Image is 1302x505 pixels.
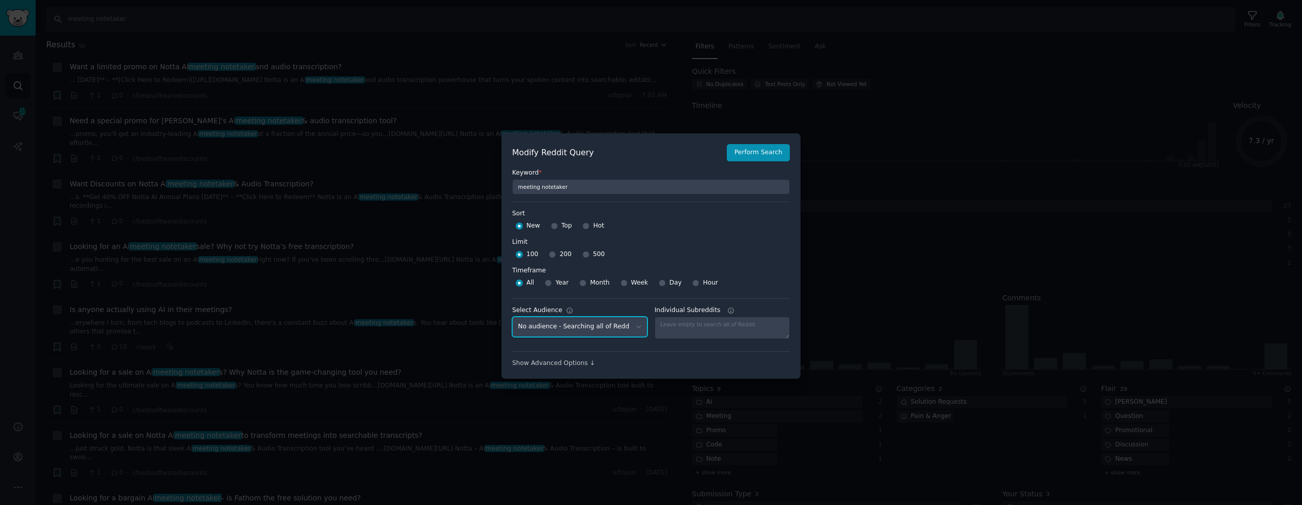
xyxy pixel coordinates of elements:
[512,359,790,368] div: Show Advanced Options ↓
[526,278,534,288] span: All
[512,209,790,218] label: Sort
[512,263,790,275] label: Timeframe
[593,250,605,259] span: 500
[593,221,604,231] span: Hot
[655,306,790,315] label: Individual Subreddits
[590,278,609,288] span: Month
[526,250,538,259] span: 100
[727,144,790,161] button: Perform Search
[555,278,569,288] span: Year
[512,238,527,247] div: Limit
[512,147,721,159] h2: Modify Reddit Query
[526,221,540,231] span: New
[669,278,682,288] span: Day
[512,306,563,315] div: Select Audience
[512,169,790,178] label: Keyword
[561,221,572,231] span: Top
[703,278,718,288] span: Hour
[512,179,790,194] input: Keyword to search on Reddit
[559,250,571,259] span: 200
[631,278,648,288] span: Week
